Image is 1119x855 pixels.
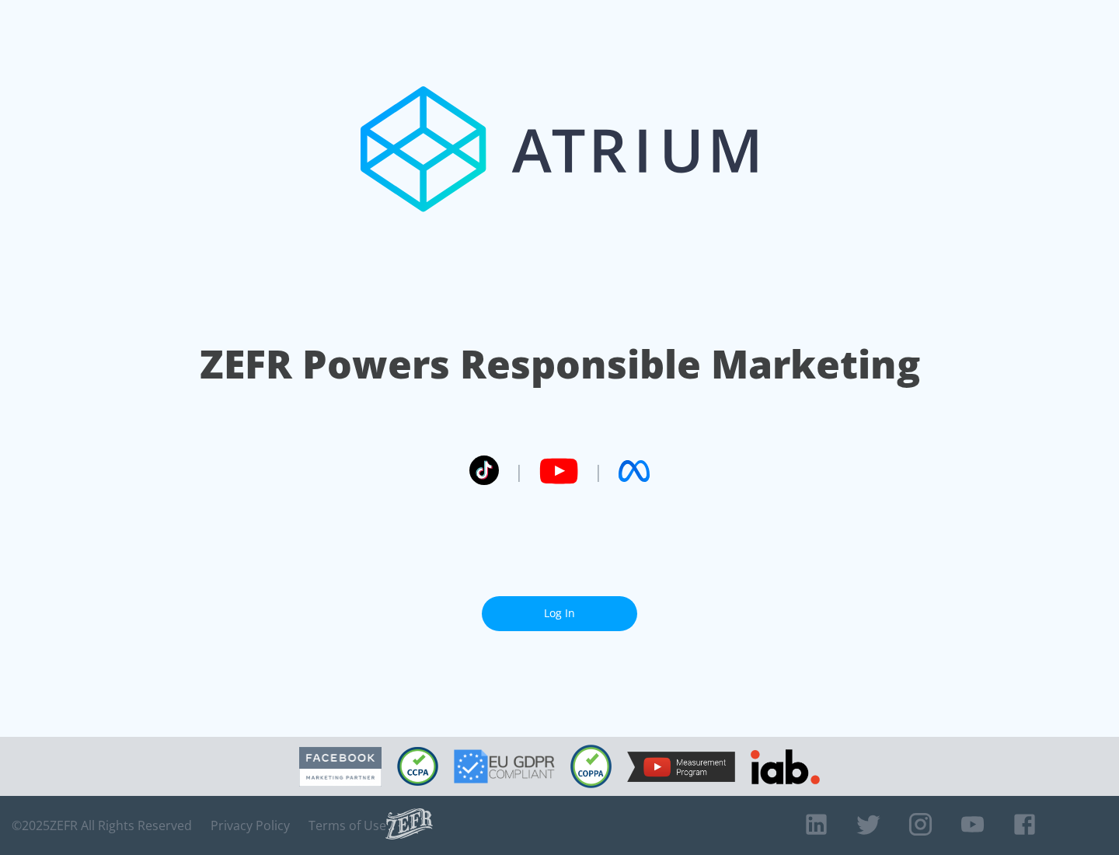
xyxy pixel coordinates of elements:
img: COPPA Compliant [570,745,612,788]
h1: ZEFR Powers Responsible Marketing [200,337,920,391]
span: © 2025 ZEFR All Rights Reserved [12,818,192,833]
span: | [594,459,603,483]
img: GDPR Compliant [454,749,555,783]
a: Terms of Use [309,818,386,833]
img: Facebook Marketing Partner [299,747,382,787]
a: Log In [482,596,637,631]
img: IAB [751,749,820,784]
a: Privacy Policy [211,818,290,833]
img: CCPA Compliant [397,747,438,786]
span: | [514,459,524,483]
img: YouTube Measurement Program [627,752,735,782]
